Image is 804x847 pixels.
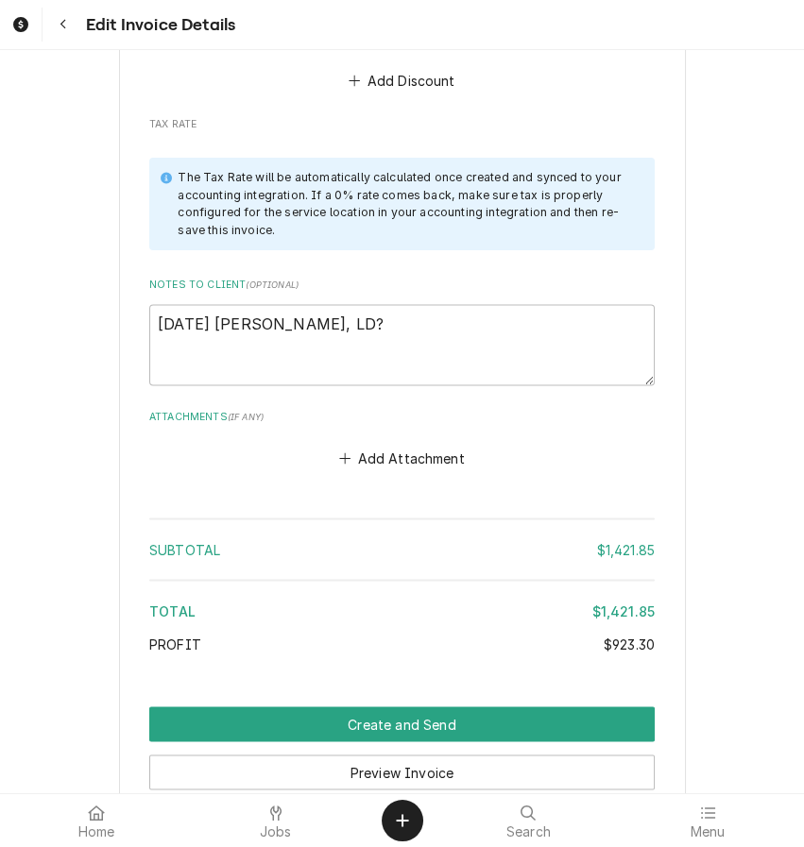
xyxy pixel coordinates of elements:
[149,601,655,620] div: Total
[597,539,655,559] div: $1,421.85
[592,601,655,620] div: $1,421.85
[149,511,655,667] div: Amount Summary
[149,789,655,838] div: Button Group Row
[260,824,292,839] span: Jobs
[149,754,655,789] button: Preview Invoice
[149,117,655,132] span: Tax Rate
[149,706,655,838] div: Button Group
[46,8,80,42] button: Navigate back
[382,800,423,841] button: Create Object
[78,824,115,839] span: Home
[604,635,655,652] span: $923.30
[691,824,726,839] span: Menu
[149,278,655,293] label: Notes to Client
[336,445,469,471] button: Add Attachment
[149,741,655,789] div: Button Group Row
[149,541,220,557] span: Subtotal
[440,798,618,843] a: Search
[619,798,796,843] a: Menu
[149,539,655,559] div: Subtotal
[346,67,458,93] button: Add Discount
[80,12,235,38] span: Edit Invoice Details
[149,706,655,741] div: Button Group Row
[246,280,299,290] span: ( optional )
[506,824,551,839] span: Search
[4,8,38,42] a: Go to Invoices
[149,409,655,471] div: Attachments
[149,635,201,652] span: Profit
[178,169,636,239] div: The Tax Rate will be automatically calculated once created and synced to your accounting integrat...
[228,411,264,421] span: ( if any )
[149,602,196,618] span: Total
[149,304,655,386] textarea: [DATE] [PERSON_NAME], LD?
[149,409,655,424] label: Attachments
[149,117,655,135] div: Tax Rate
[149,706,655,741] button: Create and Send
[149,278,655,385] div: Notes to Client
[8,798,185,843] a: Home
[149,634,655,653] div: Profit
[187,798,365,843] a: Jobs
